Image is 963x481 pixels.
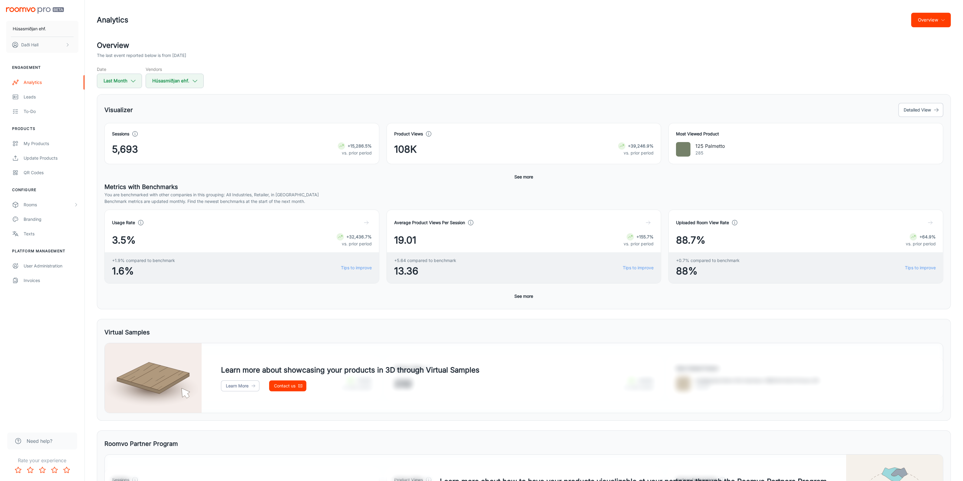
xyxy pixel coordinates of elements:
[112,219,135,226] h4: Usage Rate
[104,182,943,191] h5: Metrics with Benchmarks
[97,74,142,88] button: Last Month
[676,233,705,247] span: 88.7%
[61,464,73,476] button: Rate 5 star
[24,216,78,223] div: Branding
[618,150,654,156] p: vs. prior period
[919,234,936,239] strong: +64.9%
[112,257,175,264] span: +1.9% compared to benchmark
[628,143,654,148] strong: +39,246.9%
[24,155,78,161] div: Update Products
[24,201,74,208] div: Rooms
[12,464,24,476] button: Rate 1 star
[104,439,178,448] h5: Roomvo Partner Program
[24,231,78,237] div: Texts
[394,131,423,137] h4: Product Views
[695,142,725,150] p: 125 Palmetto
[394,233,416,247] span: 19.01
[13,25,46,32] p: Húsasmiðjan ehf.
[221,380,259,391] a: Learn More
[623,264,654,271] a: Tips to improve
[221,365,480,376] h4: Learn more about showcasing your products in 3D through Virtual Samples
[676,131,936,137] h4: Most Viewed Product
[112,233,136,247] span: 3.5%
[512,291,536,302] button: See more
[104,191,943,198] p: You are benchmarked with other companies in this grouping: All Industries, Retailer, in [GEOGRAPH...
[112,264,175,278] span: 1.6%
[24,464,36,476] button: Rate 2 star
[269,380,306,391] a: Contact us
[36,464,48,476] button: Rate 3 star
[146,74,204,88] button: Húsasmiðjan ehf.
[112,131,129,137] h4: Sessions
[676,142,691,157] img: 125 Palmetto
[6,21,78,37] button: Húsasmiðjan ehf.
[5,457,80,464] p: Rate your experience
[24,263,78,269] div: User Administration
[104,328,150,337] h5: Virtual Samples
[112,142,138,157] span: 5,693
[346,234,372,239] strong: +32,436.7%
[6,37,78,53] button: Daði Hall
[394,257,456,264] span: +5.64 compared to benchmark
[97,15,128,25] h1: Analytics
[341,264,372,271] a: Tips to improve
[394,219,465,226] h4: Average Product Views Per Session
[24,108,78,115] div: To-do
[146,66,204,72] h5: Vendors
[24,79,78,86] div: Analytics
[21,41,38,48] p: Daði Hall
[512,171,536,182] button: See more
[24,169,78,176] div: QR Codes
[676,264,740,278] span: 88%
[906,240,936,247] p: vs. prior period
[97,52,186,59] p: The last event reported below is from [DATE]
[348,143,372,148] strong: +15,286.5%
[24,140,78,147] div: My Products
[104,105,133,114] h5: Visualizer
[48,464,61,476] button: Rate 4 star
[394,142,417,157] span: 108K
[905,264,936,271] a: Tips to improve
[337,240,372,247] p: vs. prior period
[695,150,725,156] p: 285
[636,234,654,239] strong: +155.7%
[104,198,943,205] p: Benchmark metrics are updated monthly. Find the newest benchmarks at the start of the next month.
[6,7,64,14] img: Roomvo PRO Beta
[911,13,951,27] button: Overview
[27,437,52,445] span: Need help?
[676,219,729,226] h4: Uploaded Room View Rate
[394,264,456,278] span: 13.36
[338,150,372,156] p: vs. prior period
[899,103,943,117] button: Detailed View
[97,66,142,72] h5: Date
[24,94,78,100] div: Leads
[24,277,78,284] div: Invoices
[97,40,951,51] h2: Overview
[676,257,740,264] span: +0.7% compared to benchmark
[624,240,654,247] p: vs. prior period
